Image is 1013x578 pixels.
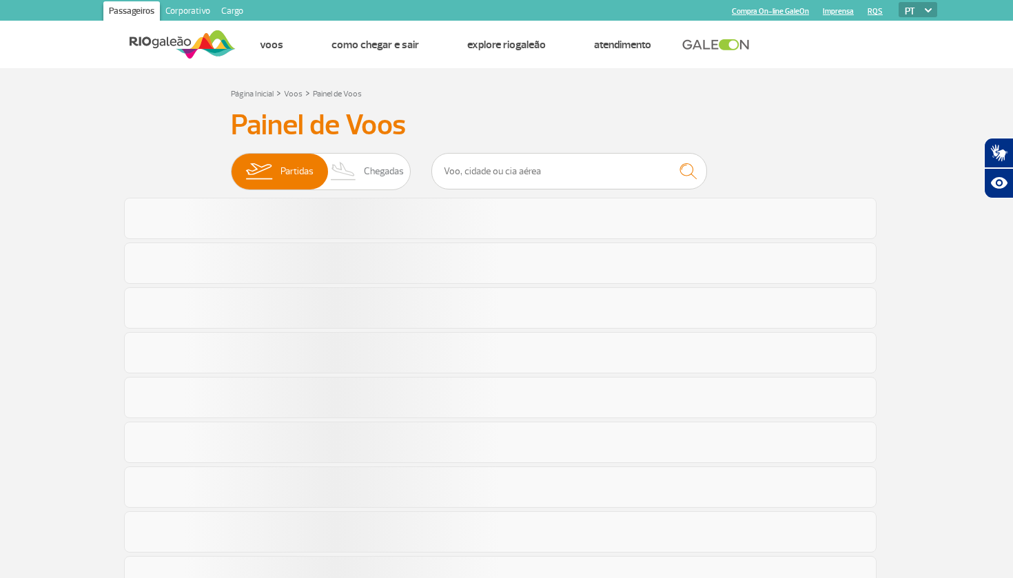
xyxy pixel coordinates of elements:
[594,38,651,52] a: Atendimento
[160,1,216,23] a: Corporativo
[984,138,1013,168] button: Abrir tradutor de língua de sinais.
[331,38,419,52] a: Como chegar e sair
[280,154,314,189] span: Partidas
[103,1,160,23] a: Passageiros
[364,154,404,189] span: Chegadas
[431,153,707,189] input: Voo, cidade ou cia aérea
[284,89,303,99] a: Voos
[276,85,281,101] a: >
[467,38,546,52] a: Explore RIOgaleão
[323,154,364,189] img: slider-desembarque
[231,108,782,143] h3: Painel de Voos
[313,89,362,99] a: Painel de Voos
[823,7,854,16] a: Imprensa
[260,38,283,52] a: Voos
[216,1,249,23] a: Cargo
[732,7,809,16] a: Compra On-line GaleOn
[305,85,310,101] a: >
[868,7,883,16] a: RQS
[984,138,1013,198] div: Plugin de acessibilidade da Hand Talk.
[231,89,274,99] a: Página Inicial
[237,154,280,189] img: slider-embarque
[984,168,1013,198] button: Abrir recursos assistivos.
